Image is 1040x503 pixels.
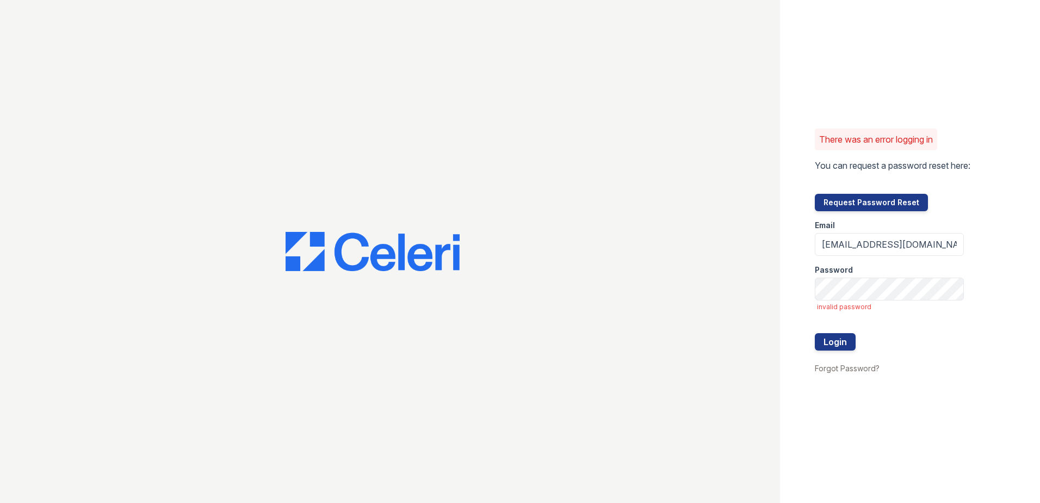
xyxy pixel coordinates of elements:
[286,232,460,271] img: CE_Logo_Blue-a8612792a0a2168367f1c8372b55b34899dd931a85d93a1a3d3e32e68fde9ad4.png
[815,364,880,373] a: Forgot Password?
[815,333,856,351] button: Login
[819,133,933,146] p: There was an error logging in
[815,194,928,211] button: Request Password Reset
[815,265,853,275] label: Password
[815,159,970,172] p: You can request a password reset here:
[817,303,964,311] span: invalid password
[815,220,835,231] label: Email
